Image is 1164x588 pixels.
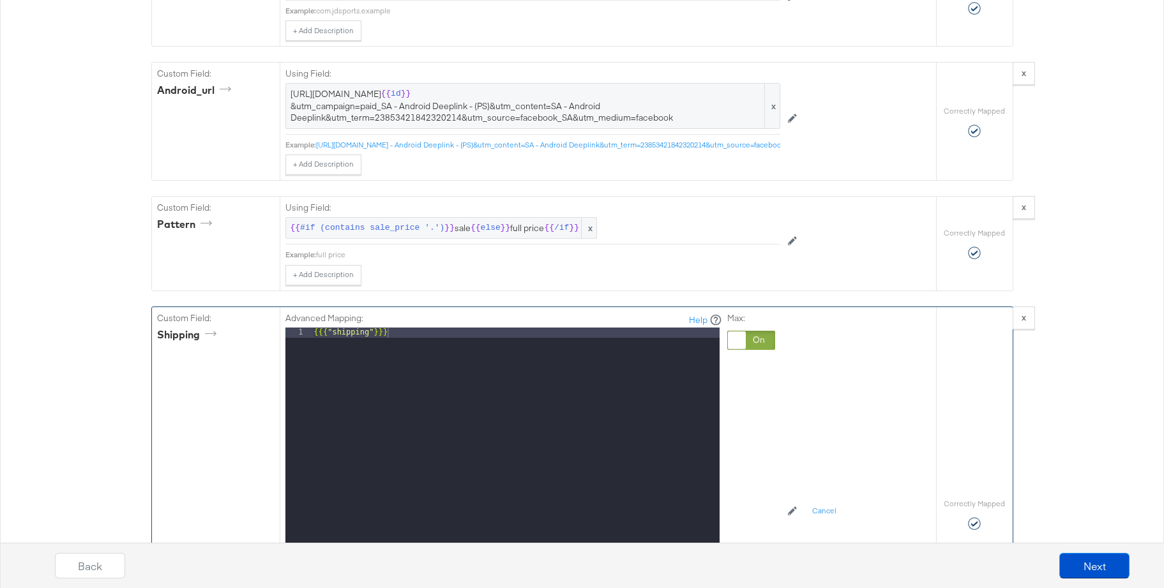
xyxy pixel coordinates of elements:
div: pattern [157,217,216,232]
strong: x [1022,312,1026,323]
span: x [581,218,596,239]
div: Example: [285,250,316,260]
span: /if [554,222,569,234]
div: Example: [285,6,316,16]
div: shipping [157,328,221,342]
span: id [391,88,401,100]
label: Custom Field: [157,202,275,214]
button: + Add Description [285,155,361,175]
button: Cancel [805,501,844,522]
a: Help [689,314,707,326]
span: }} [501,222,511,234]
label: Custom Field: [157,68,275,80]
span: [URL][DOMAIN_NAME] &utm_campaign=paid_SA - Android Deeplink - (PS)&utm_content=SA - Android Deepl... [291,88,775,124]
span: }} [444,222,455,234]
button: x [1013,62,1035,85]
span: {{ [291,222,301,234]
span: #if (contains sale_price '.') [300,222,444,234]
span: {{ [471,222,481,234]
div: android_url [157,83,236,98]
strong: x [1022,201,1026,213]
label: Correctly Mapped [944,106,1005,116]
span: x [764,84,780,128]
span: sale full price [291,222,593,234]
label: Correctly Mapped [944,228,1005,238]
label: Advanced Mapping: [285,312,363,324]
strong: x [1022,67,1026,79]
button: + Add Description [285,265,361,285]
button: Back [55,553,125,578]
button: Next [1059,553,1130,578]
span: }} [401,88,411,100]
label: Custom Field: [157,312,275,324]
label: Correctly Mapped [944,499,1005,509]
button: x [1013,306,1035,329]
div: full price [316,250,780,260]
button: x [1013,196,1035,219]
button: + Add Description [285,20,361,41]
span: }} [569,222,579,234]
label: Using Field: [285,202,780,214]
label: Using Field: [285,68,780,80]
a: [URL][DOMAIN_NAME] - Android Deeplink - (PS)&utm_content=SA - Android Deeplink&utm_term=238534218... [316,140,882,149]
span: else [481,222,501,234]
div: Example: [285,140,316,150]
div: 1 [285,328,312,338]
div: com.jdsports.example [316,6,780,16]
span: {{ [544,222,554,234]
span: {{ [381,88,391,100]
label: Max: [727,312,775,324]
